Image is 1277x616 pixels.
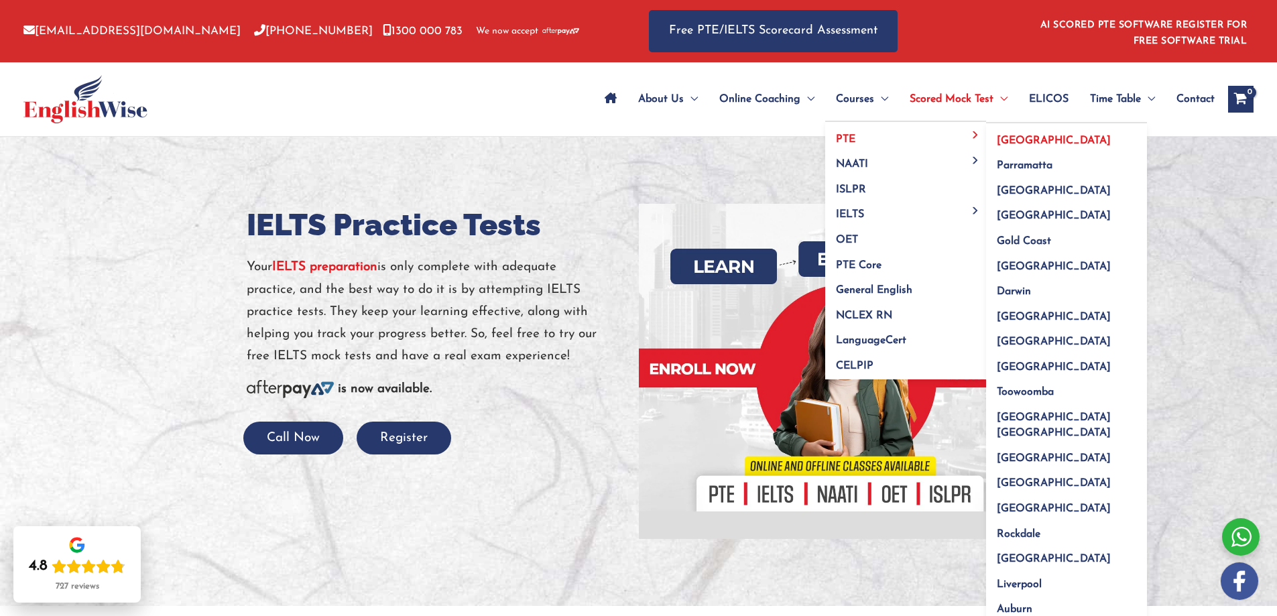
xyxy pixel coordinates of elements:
a: LanguageCert [825,324,986,349]
a: [GEOGRAPHIC_DATA] [986,249,1147,275]
span: Rockdale [997,529,1040,540]
span: Time Table [1090,76,1141,123]
a: 1300 000 783 [383,25,463,37]
a: Rockdale [986,517,1147,542]
a: [GEOGRAPHIC_DATA] [986,199,1147,225]
span: [GEOGRAPHIC_DATA] [997,554,1111,564]
span: CELPIP [836,361,873,371]
span: NAATI [836,159,868,170]
a: Online CoachingMenu Toggle [709,76,825,123]
a: Free PTE/IELTS Scorecard Assessment [649,10,898,52]
b: is now available. [338,383,432,395]
a: AI SCORED PTE SOFTWARE REGISTER FOR FREE SOFTWARE TRIAL [1040,20,1248,46]
span: [GEOGRAPHIC_DATA] [GEOGRAPHIC_DATA] [997,412,1111,438]
a: [GEOGRAPHIC_DATA] [986,300,1147,325]
a: Toowoomba [986,375,1147,401]
img: Afterpay-Logo [247,380,334,398]
a: [GEOGRAPHIC_DATA] [986,441,1147,467]
a: About UsMenu Toggle [627,76,709,123]
span: Auburn [997,604,1032,615]
span: Darwin [997,286,1031,297]
span: Online Coaching [719,76,800,123]
a: IELTS preparation [272,261,377,273]
a: Call Now [243,432,343,444]
span: [GEOGRAPHIC_DATA] [997,186,1111,196]
span: Menu Toggle [800,76,814,123]
a: View Shopping Cart, empty [1228,86,1254,113]
a: Register [357,432,451,444]
span: LanguageCert [836,335,906,346]
span: [GEOGRAPHIC_DATA] [997,336,1111,347]
a: [EMAIL_ADDRESS][DOMAIN_NAME] [23,25,241,37]
a: [GEOGRAPHIC_DATA] [986,467,1147,492]
span: NCLEX RN [836,310,892,321]
span: PTE [836,134,855,145]
a: OET [825,223,986,249]
span: About Us [638,76,684,123]
img: white-facebook.png [1221,562,1258,600]
a: [GEOGRAPHIC_DATA] [986,325,1147,351]
span: [GEOGRAPHIC_DATA] [997,453,1111,464]
a: Time TableMenu Toggle [1079,76,1166,123]
div: 4.8 [29,557,48,576]
a: CoursesMenu Toggle [825,76,899,123]
a: Darwin [986,275,1147,300]
a: [GEOGRAPHIC_DATA] [986,492,1147,517]
span: Courses [836,76,874,123]
div: 727 reviews [56,581,99,592]
span: [GEOGRAPHIC_DATA] [997,135,1111,146]
span: Liverpool [997,579,1042,590]
span: We now accept [476,25,538,38]
a: IELTSMenu Toggle [825,198,986,223]
a: [GEOGRAPHIC_DATA] [986,123,1147,149]
a: CELPIP [825,349,986,379]
span: Menu Toggle [968,156,983,164]
button: Register [357,422,451,454]
span: [GEOGRAPHIC_DATA] [997,478,1111,489]
span: Gold Coast [997,236,1051,247]
span: Menu Toggle [968,131,983,139]
span: Menu Toggle [968,206,983,214]
img: cropped-ew-logo [23,75,147,123]
span: [GEOGRAPHIC_DATA] [997,503,1111,514]
span: [GEOGRAPHIC_DATA] [997,210,1111,221]
p: Your is only complete with adequate practice, and the best way to do it is by attempting IELTS pr... [247,256,629,367]
span: [GEOGRAPHIC_DATA] [997,362,1111,373]
span: Menu Toggle [1141,76,1155,123]
span: [GEOGRAPHIC_DATA] [997,261,1111,272]
h1: IELTS Practice Tests [247,204,629,246]
a: ELICOS [1018,76,1079,123]
span: OET [836,235,858,245]
a: Parramatta [986,149,1147,174]
aside: Header Widget 1 [1032,9,1254,53]
a: ISLPR [825,172,986,198]
a: PTE Core [825,248,986,273]
nav: Site Navigation: Main Menu [594,76,1215,123]
div: Rating: 4.8 out of 5 [29,557,125,576]
a: NAATIMenu Toggle [825,147,986,173]
a: General English [825,273,986,299]
span: Contact [1176,76,1215,123]
span: ISLPR [836,184,866,195]
span: Menu Toggle [993,76,1008,123]
span: ELICOS [1029,76,1069,123]
a: PTEMenu Toggle [825,122,986,147]
span: Parramatta [997,160,1052,171]
a: [GEOGRAPHIC_DATA] [986,542,1147,568]
span: Menu Toggle [684,76,698,123]
a: Liverpool [986,567,1147,593]
a: NCLEX RN [825,298,986,324]
button: Call Now [243,422,343,454]
a: Scored Mock TestMenu Toggle [899,76,1018,123]
img: Afterpay-Logo [542,27,579,35]
span: IELTS [836,209,864,220]
a: Gold Coast [986,225,1147,250]
a: [GEOGRAPHIC_DATA] [986,350,1147,375]
a: [GEOGRAPHIC_DATA] [GEOGRAPHIC_DATA] [986,401,1147,442]
a: [GEOGRAPHIC_DATA] [986,174,1147,199]
span: [GEOGRAPHIC_DATA] [997,312,1111,322]
span: Menu Toggle [874,76,888,123]
span: Toowoomba [997,387,1054,397]
a: [PHONE_NUMBER] [254,25,373,37]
